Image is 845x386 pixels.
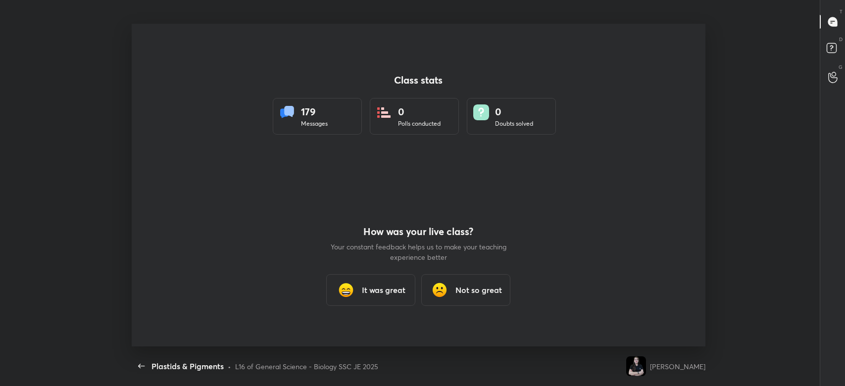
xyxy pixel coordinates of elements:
[495,104,533,119] div: 0
[336,280,356,300] img: grinning_face_with_smiling_eyes_cmp.gif
[473,104,489,120] img: doubts.8a449be9.svg
[362,284,405,296] h3: It was great
[455,284,502,296] h3: Not so great
[650,361,705,372] div: [PERSON_NAME]
[235,361,378,372] div: L16 of General Science - Biology SSC JE 2025
[840,8,843,15] p: T
[228,361,231,372] div: •
[329,241,507,262] p: Your constant feedback helps us to make your teaching experience better
[398,119,441,128] div: Polls conducted
[273,74,564,86] h4: Class stats
[301,104,328,119] div: 179
[279,104,295,120] img: statsMessages.856aad98.svg
[430,280,449,300] img: frowning_face_cmp.gif
[839,63,843,71] p: G
[301,119,328,128] div: Messages
[151,360,224,372] div: Plastids & Pigments
[839,36,843,43] p: D
[626,356,646,376] img: bf1e84bf73f945abbc000c2175944321.jpg
[398,104,441,119] div: 0
[376,104,392,120] img: statsPoll.b571884d.svg
[329,226,507,238] h4: How was your live class?
[495,119,533,128] div: Doubts solved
